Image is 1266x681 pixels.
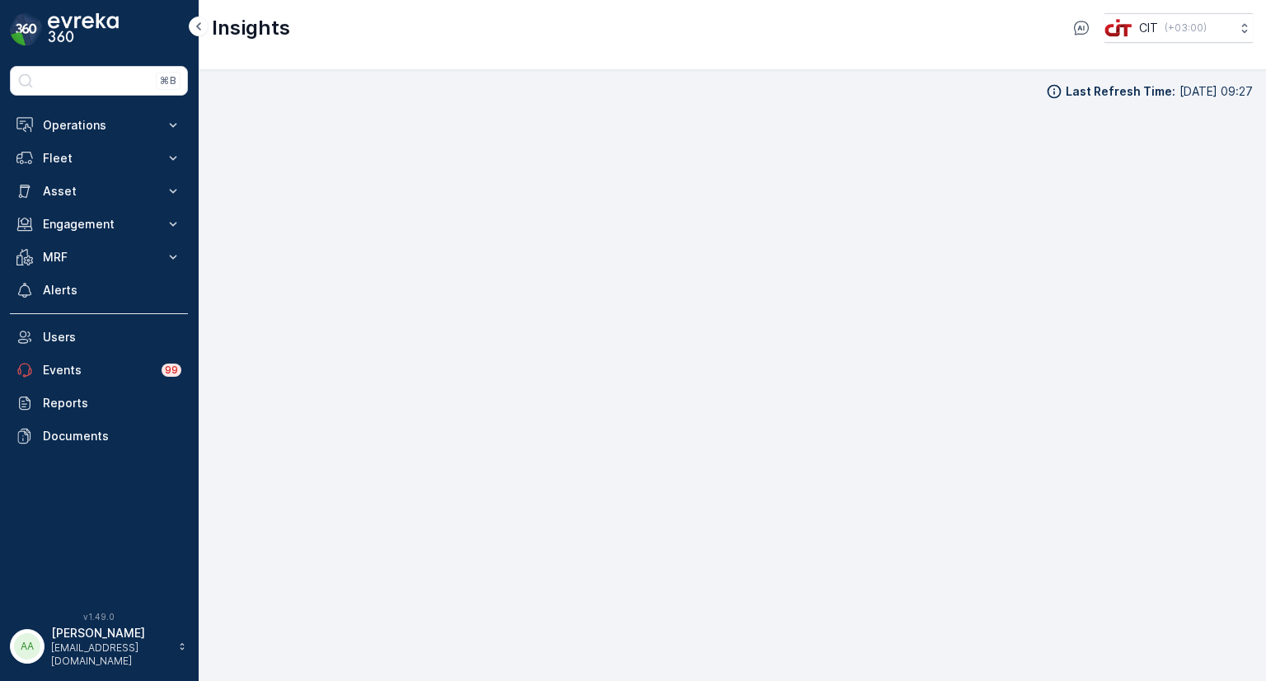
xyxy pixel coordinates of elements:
button: MRF [10,241,188,274]
button: AA[PERSON_NAME][EMAIL_ADDRESS][DOMAIN_NAME] [10,625,188,668]
p: Alerts [43,282,181,298]
p: 99 [165,364,178,377]
div: AA [14,633,40,660]
p: Reports [43,395,181,411]
p: Users [43,329,181,345]
p: Documents [43,428,181,444]
p: [DATE] 09:27 [1179,83,1253,100]
a: Users [10,321,188,354]
a: Documents [10,420,188,453]
button: CIT(+03:00) [1104,13,1253,43]
p: CIT [1139,20,1158,36]
p: ( +03:00 ) [1165,21,1207,35]
a: Reports [10,387,188,420]
p: Fleet [43,150,155,167]
img: logo_dark-DEwI_e13.png [48,13,119,46]
a: Events99 [10,354,188,387]
p: ⌘B [160,74,176,87]
button: Asset [10,175,188,208]
p: Last Refresh Time : [1066,83,1175,100]
p: Insights [212,15,290,41]
a: Alerts [10,274,188,307]
p: Engagement [43,216,155,232]
p: Operations [43,117,155,134]
span: v 1.49.0 [10,612,188,622]
button: Engagement [10,208,188,241]
button: Fleet [10,142,188,175]
p: Events [43,362,152,378]
p: MRF [43,249,155,265]
p: [EMAIL_ADDRESS][DOMAIN_NAME] [51,641,170,668]
p: Asset [43,183,155,200]
img: cit-logo_pOk6rL0.png [1104,19,1132,37]
img: logo [10,13,43,46]
button: Operations [10,109,188,142]
p: [PERSON_NAME] [51,625,170,641]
